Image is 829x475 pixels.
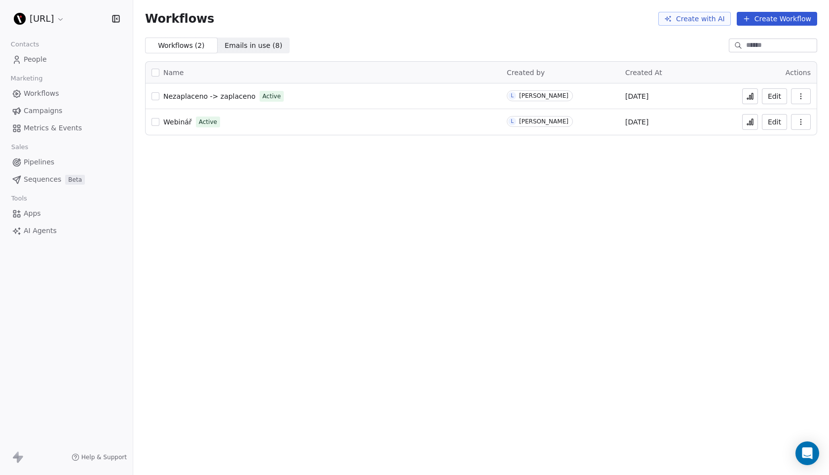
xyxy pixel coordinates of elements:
[263,92,281,101] span: Active
[6,71,47,86] span: Marketing
[511,92,514,100] div: L
[199,118,217,126] span: Active
[658,12,731,26] button: Create with AI
[8,171,125,188] a: SequencesBeta
[145,12,214,26] span: Workflows
[519,92,568,99] div: [PERSON_NAME]
[24,208,41,219] span: Apps
[8,120,125,136] a: Metrics & Events
[737,12,817,26] button: Create Workflow
[795,441,819,465] div: Open Intercom Messenger
[24,157,54,167] span: Pipelines
[24,174,61,185] span: Sequences
[786,69,811,77] span: Actions
[225,40,282,51] span: Emails in use ( 8 )
[8,103,125,119] a: Campaigns
[14,13,26,25] img: Kreslici%C3%8C%C2%81%20pla%C3%8C%C2%81tno%205@4x.png
[8,51,125,68] a: People
[163,91,256,101] a: Nezaplaceno -> zaplaceno
[24,106,62,116] span: Campaigns
[24,54,47,65] span: People
[163,68,184,78] span: Name
[625,117,648,127] span: [DATE]
[24,88,59,99] span: Workflows
[7,140,33,155] span: Sales
[81,453,127,461] span: Help & Support
[163,118,192,126] span: Webinář
[625,69,662,77] span: Created At
[8,154,125,170] a: Pipelines
[8,223,125,239] a: AI Agents
[8,205,125,222] a: Apps
[163,117,192,127] a: Webinář
[519,118,568,125] div: [PERSON_NAME]
[507,69,545,77] span: Created by
[511,118,514,125] div: L
[625,91,648,101] span: [DATE]
[12,10,67,27] button: [URL]
[7,191,31,206] span: Tools
[762,88,787,104] button: Edit
[72,453,127,461] a: Help & Support
[65,175,85,185] span: Beta
[6,37,43,52] span: Contacts
[24,123,82,133] span: Metrics & Events
[8,85,125,102] a: Workflows
[163,92,256,100] span: Nezaplaceno -> zaplaceno
[762,114,787,130] button: Edit
[24,226,57,236] span: AI Agents
[30,12,54,25] span: [URL]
